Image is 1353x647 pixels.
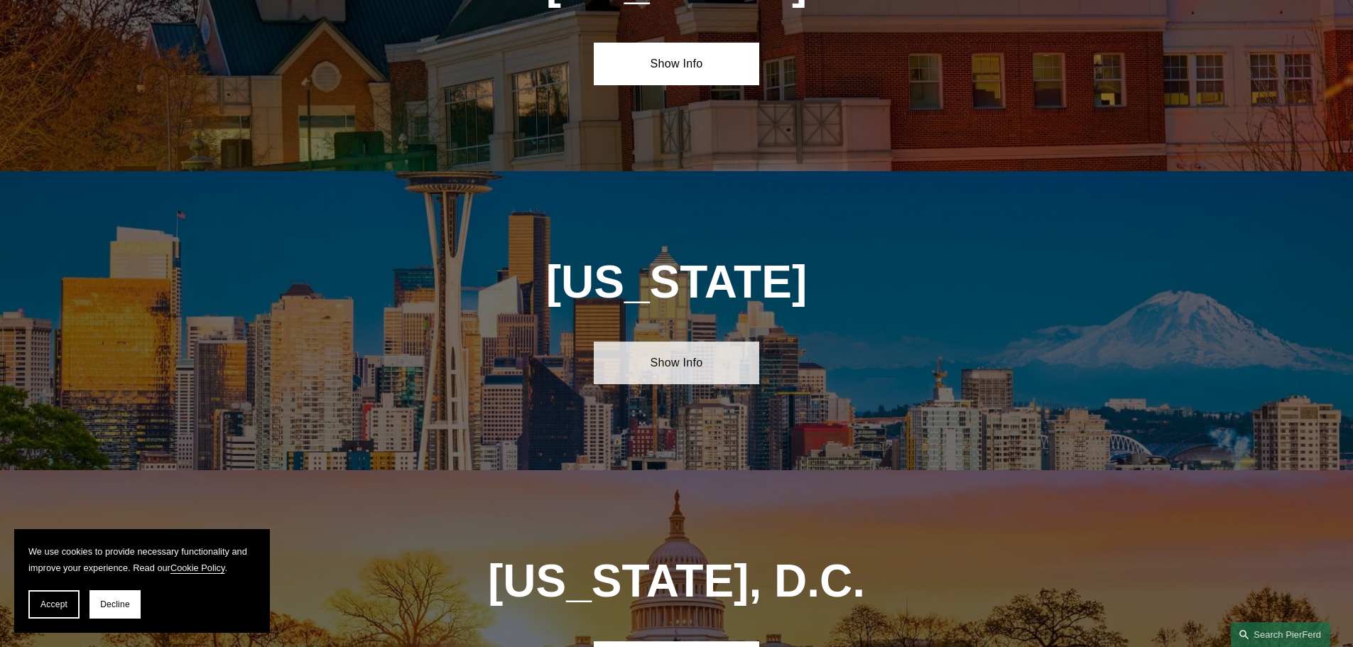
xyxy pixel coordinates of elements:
[40,599,67,609] span: Accept
[1231,622,1330,647] a: Search this site
[28,590,80,619] button: Accept
[170,562,225,573] a: Cookie Policy
[14,529,270,633] section: Cookie banner
[428,555,925,607] h1: [US_STATE], D.C.
[594,43,759,85] a: Show Info
[511,256,842,308] h1: [US_STATE]
[28,543,256,576] p: We use cookies to provide necessary functionality and improve your experience. Read our .
[89,590,141,619] button: Decline
[594,342,759,384] a: Show Info
[100,599,130,609] span: Decline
